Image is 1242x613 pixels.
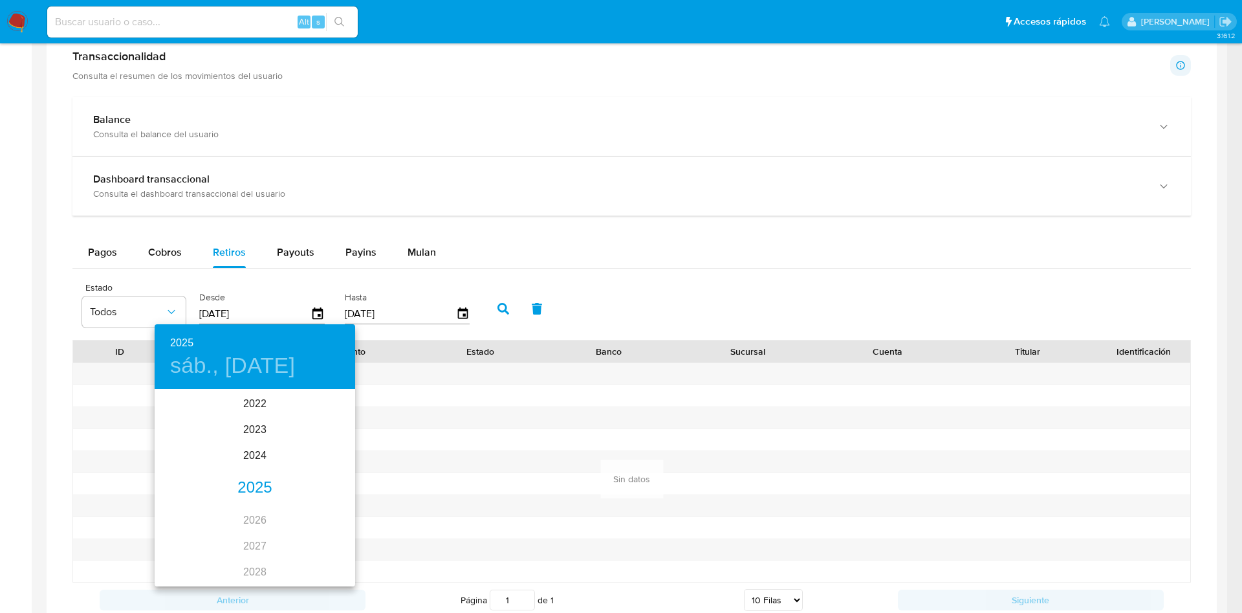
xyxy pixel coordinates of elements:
div: 2023 [155,417,355,443]
button: sáb., [DATE] [170,352,295,379]
div: 2024 [155,443,355,469]
button: 2025 [170,334,193,352]
div: 2022 [155,391,355,417]
div: 2025 [155,475,355,501]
